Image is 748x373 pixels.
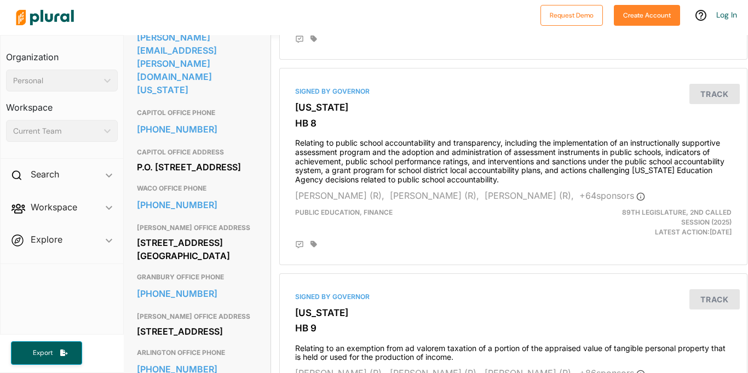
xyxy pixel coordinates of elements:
div: Latest Action: [DATE] [589,208,740,237]
h4: Relating to an exemption from ad valorem taxation of a portion of the appraised value of tangible... [295,338,732,363]
h3: Workspace [6,91,118,116]
button: Track [689,289,740,309]
a: Request Demo [540,9,603,20]
h3: [PERSON_NAME] OFFICE ADDRESS [137,221,257,234]
button: Export [11,341,82,365]
div: Add Position Statement [295,240,304,249]
div: Personal [13,75,100,87]
h3: HB 8 [295,118,732,129]
button: Create Account [614,5,680,26]
div: Signed by Governor [295,87,732,96]
div: Add tags [310,35,317,43]
a: Log In [716,10,737,20]
h3: CAPITOL OFFICE PHONE [137,106,257,119]
a: [PERSON_NAME][EMAIL_ADDRESS][PERSON_NAME][DOMAIN_NAME][US_STATE] [137,29,257,98]
h3: [US_STATE] [295,307,732,318]
h3: HB 9 [295,323,732,334]
div: Current Team [13,125,100,137]
span: [PERSON_NAME] (R), [390,190,479,201]
h3: CAPITOL OFFICE ADDRESS [137,146,257,159]
span: + 64 sponsor s [579,190,645,201]
h3: WACO OFFICE PHONE [137,182,257,195]
div: [STREET_ADDRESS] [137,323,257,340]
h4: Relating to public school accountability and transparency, including the implementation of an ins... [295,133,732,185]
span: [PERSON_NAME] (R), [485,190,574,201]
button: Request Demo [540,5,603,26]
h3: ARLINGTON OFFICE PHONE [137,346,257,359]
span: Public Education, Finance [295,208,393,216]
span: Export [25,348,60,358]
a: [PHONE_NUMBER] [137,121,257,137]
h3: GRANBURY OFFICE PHONE [137,271,257,284]
h3: Organization [6,41,118,65]
span: 89th Legislature, 2nd Called Session (2025) [622,208,732,226]
div: Signed by Governor [295,292,732,302]
a: Create Account [614,9,680,20]
a: [PHONE_NUMBER] [137,197,257,213]
div: Add Position Statement [295,35,304,44]
div: Add tags [310,240,317,248]
div: P.O. [STREET_ADDRESS] [137,159,257,175]
a: [PHONE_NUMBER] [137,285,257,302]
button: Track [689,84,740,104]
div: [STREET_ADDRESS] [GEOGRAPHIC_DATA] [137,234,257,264]
h3: [US_STATE] [295,102,732,113]
h3: [PERSON_NAME] OFFICE ADDRESS [137,310,257,323]
span: [PERSON_NAME] (R), [295,190,384,201]
h2: Search [31,168,59,180]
